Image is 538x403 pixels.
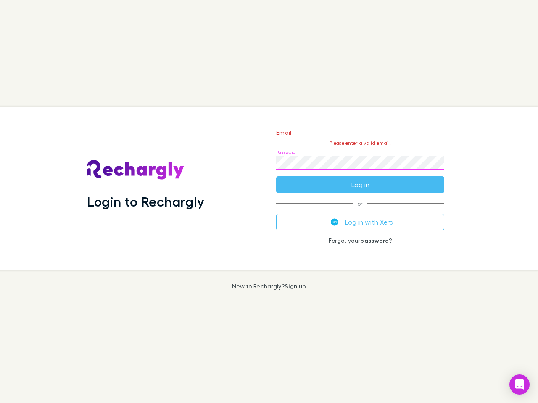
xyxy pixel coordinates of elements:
[87,160,185,180] img: Rechargly's Logo
[331,218,338,226] img: Xero's logo
[87,194,204,209] h1: Login to Rechargly
[276,237,444,244] p: Forgot your ?
[232,283,306,290] p: New to Rechargly?
[276,214,444,230] button: Log in with Xero
[276,140,444,146] p: Please enter a valid email.
[276,203,444,204] span: or
[360,237,389,244] a: password
[276,176,444,193] button: Log in
[276,149,296,155] label: Password
[285,283,306,290] a: Sign up
[509,374,530,395] div: Open Intercom Messenger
